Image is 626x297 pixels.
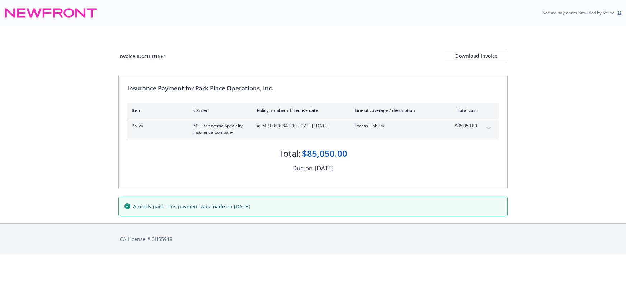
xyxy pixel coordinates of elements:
[193,107,245,113] div: Carrier
[292,164,312,173] div: Due on
[450,107,477,113] div: Total cost
[315,164,334,173] div: [DATE]
[132,123,182,129] span: Policy
[257,123,343,129] span: #EMR-00000840-00 - [DATE]-[DATE]
[127,84,499,93] div: Insurance Payment for Park Place Operations, Inc.
[483,123,494,134] button: expand content
[279,147,301,160] div: Total:
[257,107,343,113] div: Policy number / Effective date
[133,203,250,210] span: Already paid: This payment was made on [DATE]
[193,123,245,136] span: MS Transverse Specialty Insurance Company
[127,118,499,140] div: PolicyMS Transverse Specialty Insurance Company#EMR-00000840-00- [DATE]-[DATE]Excess Liability$85...
[354,123,439,129] span: Excess Liability
[302,147,347,160] div: $85,050.00
[120,235,506,243] div: CA License # 0H55918
[132,107,182,113] div: Item
[542,10,615,16] p: Secure payments provided by Stripe
[118,52,166,60] div: Invoice ID: 21EB1581
[445,49,508,63] button: Download Invoice
[354,107,439,113] div: Line of coverage / description
[450,123,477,129] span: $85,050.00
